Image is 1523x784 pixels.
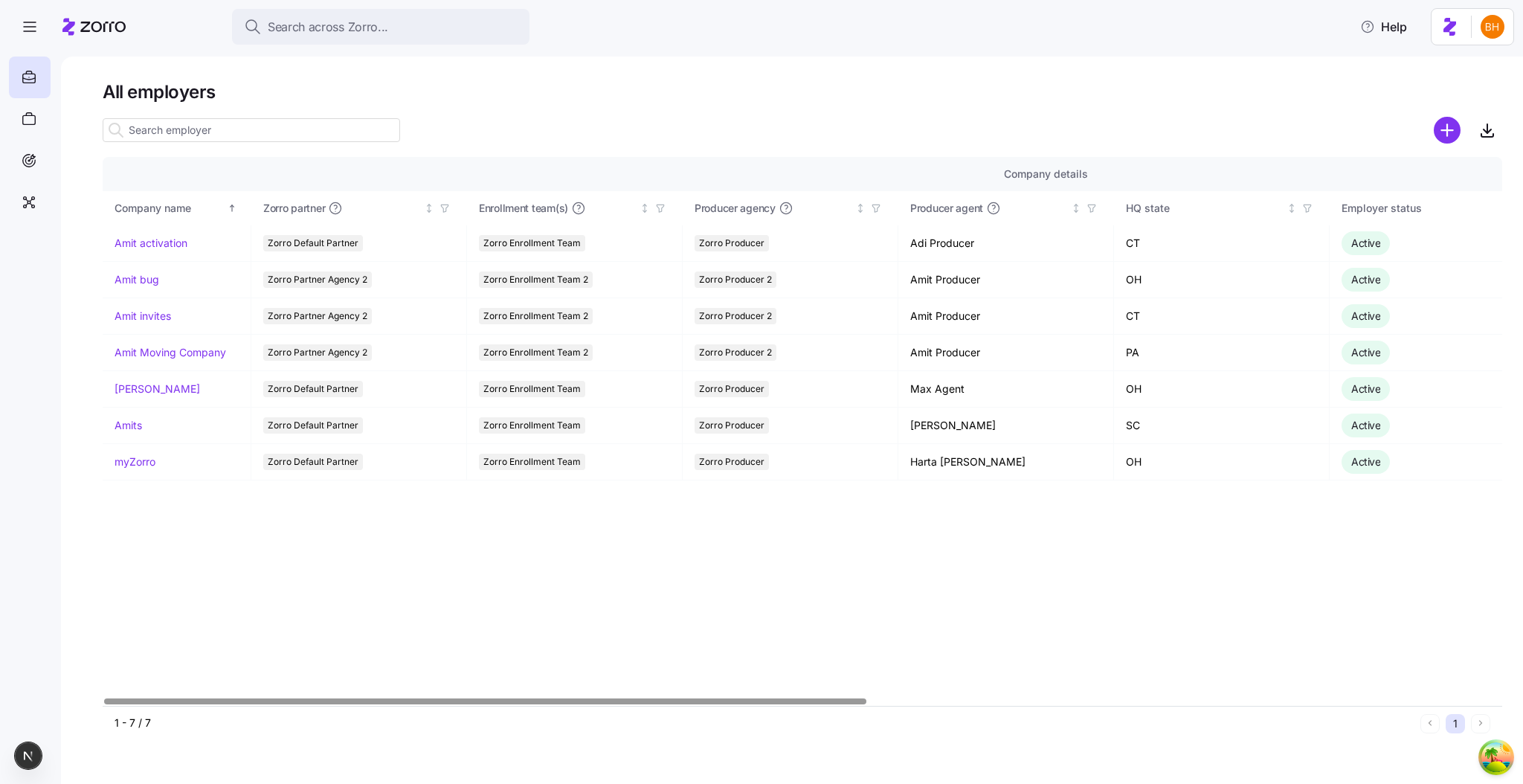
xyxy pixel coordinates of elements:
span: Zorro Producer [699,417,764,434]
span: Zorro Producer [699,381,764,397]
a: Amit activation [115,236,187,251]
span: Zorro Default Partner [268,417,358,434]
span: Zorro Default Partner [268,235,358,251]
span: Active [1351,273,1380,286]
div: Sorted ascending [227,203,237,213]
span: Zorro Partner Agency 2 [268,308,367,324]
td: SC [1114,408,1330,444]
span: Zorro Enrollment Team [483,454,581,470]
div: HQ state [1126,200,1284,216]
span: Help [1360,18,1407,36]
div: Company name [115,200,225,216]
h1: All employers [103,80,1502,103]
td: OH [1114,444,1330,481]
a: myZorro [115,454,155,469]
span: Zorro Partner Agency 2 [268,344,367,361]
button: Previous page [1420,714,1440,733]
button: Search across Zorro... [232,9,529,45]
td: CT [1114,298,1330,335]
th: HQ stateNot sorted [1114,191,1330,225]
div: Not sorted [1071,203,1081,213]
th: Company nameSorted ascending [103,191,251,225]
span: Active [1351,382,1380,395]
div: 1 - 7 / 7 [115,716,1414,730]
button: Help [1348,12,1419,42]
div: Not sorted [640,203,650,213]
td: Harta [PERSON_NAME] [898,444,1114,481]
span: Zorro Enrollment Team [483,381,581,397]
span: Enrollment team(s) [479,201,568,216]
span: Zorro Enrollment Team 2 [483,271,588,288]
div: Not sorted [1287,203,1297,213]
button: Open Tanstack query devtools [1481,742,1511,772]
th: Producer agencyNot sorted [683,191,898,225]
div: Not sorted [424,203,434,213]
a: Amit bug [115,272,159,287]
span: Active [1351,419,1380,431]
span: Producer agency [695,201,776,216]
span: Zorro Producer 2 [699,308,772,324]
td: OH [1114,371,1330,408]
span: Zorro Enrollment Team 2 [483,308,588,324]
span: Zorro Producer [699,454,764,470]
td: Amit Producer [898,298,1114,335]
span: Zorro Enrollment Team 2 [483,344,588,361]
a: [PERSON_NAME] [115,382,200,396]
a: Amits [115,418,142,433]
a: Amit invites [115,309,171,324]
button: 1 [1446,714,1465,733]
th: Zorro partnerNot sorted [251,191,467,225]
img: 4c75172146ef2474b9d2df7702cc87ce [1481,15,1504,39]
span: Zorro Default Partner [268,454,358,470]
span: Active [1351,237,1380,249]
div: Employer status [1342,200,1514,216]
td: Amit Producer [898,335,1114,371]
td: Amit Producer [898,262,1114,298]
span: Zorro Producer 2 [699,344,772,361]
span: Producer agent [910,201,983,216]
td: PA [1114,335,1330,371]
a: Amit Moving Company [115,345,226,360]
input: Search employer [103,118,400,142]
span: Zorro partner [263,201,325,216]
td: Adi Producer [898,225,1114,262]
span: Zorro Default Partner [268,381,358,397]
td: CT [1114,225,1330,262]
span: Active [1351,346,1380,359]
span: Active [1351,455,1380,468]
span: Active [1351,309,1380,322]
svg: add icon [1434,117,1461,144]
span: Zorro Partner Agency 2 [268,271,367,288]
td: OH [1114,262,1330,298]
button: Next page [1471,714,1490,733]
td: Max Agent [898,371,1114,408]
span: Zorro Enrollment Team [483,235,581,251]
span: Zorro Producer 2 [699,271,772,288]
span: Zorro Producer [699,235,764,251]
th: Enrollment team(s)Not sorted [467,191,683,225]
td: [PERSON_NAME] [898,408,1114,444]
th: Producer agentNot sorted [898,191,1114,225]
span: Zorro Enrollment Team [483,417,581,434]
span: Search across Zorro... [268,18,388,36]
div: Not sorted [855,203,866,213]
